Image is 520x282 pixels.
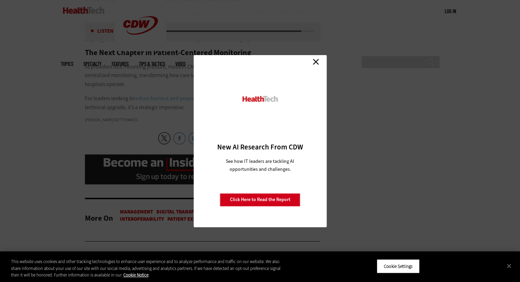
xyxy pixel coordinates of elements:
[206,142,314,152] h3: New AI Research From CDW
[501,258,517,273] button: Close
[241,95,279,103] img: HealthTech_0.png
[377,259,420,273] button: Cookie Settings
[11,258,286,279] div: This website uses cookies and other tracking technologies to enhance user experience and to analy...
[123,272,148,278] a: More information about your privacy
[218,157,302,173] p: See how IT leaders are tackling AI opportunities and challenges.
[311,57,321,67] a: Close
[220,193,300,206] a: Click Here to Read the Report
